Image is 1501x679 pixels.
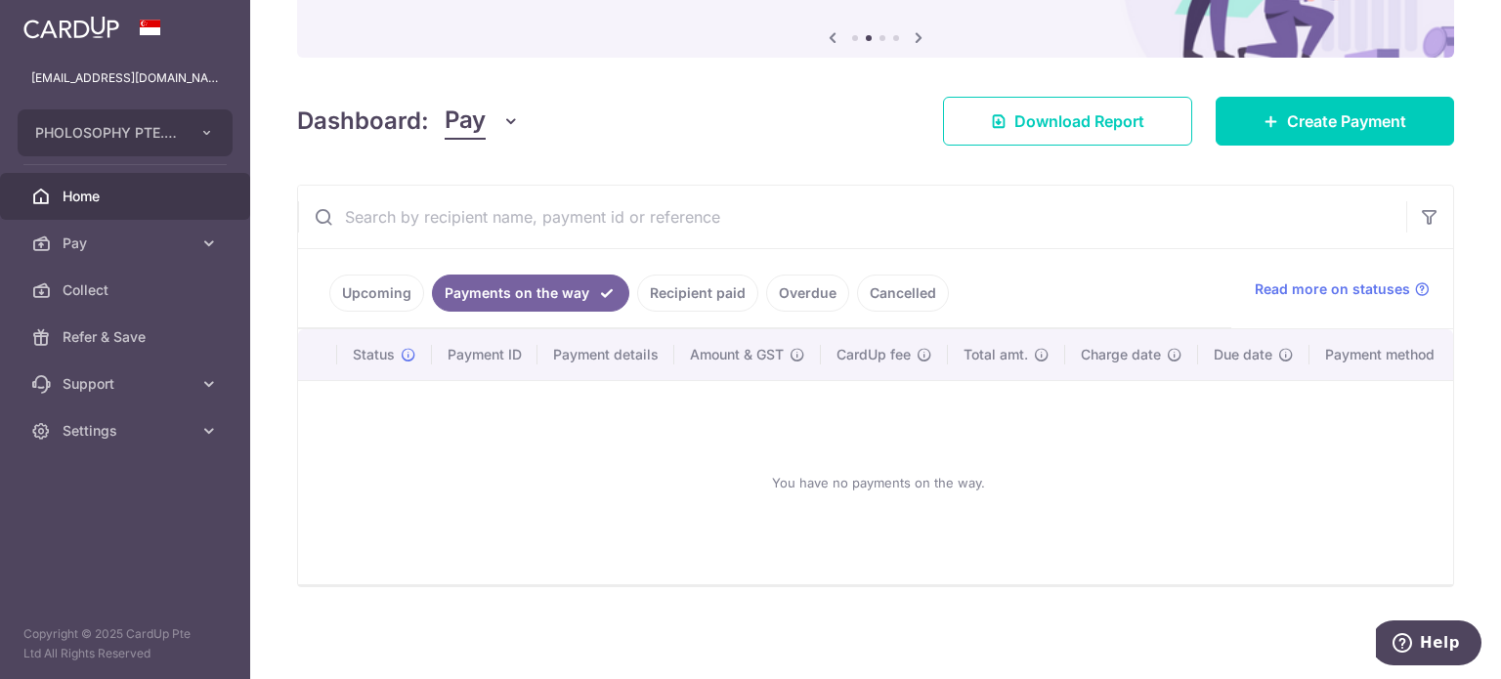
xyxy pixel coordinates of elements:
[353,345,395,364] span: Status
[63,421,192,441] span: Settings
[432,275,629,312] a: Payments on the way
[964,345,1028,364] span: Total amt.
[297,104,429,139] h4: Dashboard:
[63,374,192,394] span: Support
[298,186,1406,248] input: Search by recipient name, payment id or reference
[63,187,192,206] span: Home
[637,275,758,312] a: Recipient paid
[18,109,233,156] button: PHOLOSOPHY PTE. LTD.
[35,123,180,143] span: PHOLOSOPHY PTE. LTD.
[445,103,486,140] span: Pay
[690,345,784,364] span: Amount & GST
[322,397,1435,569] div: You have no payments on the way.
[537,329,674,380] th: Payment details
[63,233,192,253] span: Pay
[1214,345,1272,364] span: Due date
[1309,329,1458,380] th: Payment method
[857,275,949,312] a: Cancelled
[1255,279,1430,299] a: Read more on statuses
[445,103,520,140] button: Pay
[63,327,192,347] span: Refer & Save
[31,68,219,88] p: [EMAIL_ADDRESS][DOMAIN_NAME]
[1287,109,1406,133] span: Create Payment
[1014,109,1144,133] span: Download Report
[63,280,192,300] span: Collect
[432,329,537,380] th: Payment ID
[766,275,849,312] a: Overdue
[1216,97,1454,146] a: Create Payment
[1081,345,1161,364] span: Charge date
[836,345,911,364] span: CardUp fee
[1255,279,1410,299] span: Read more on statuses
[943,97,1192,146] a: Download Report
[329,275,424,312] a: Upcoming
[1376,620,1481,669] iframe: Opens a widget where you can find more information
[23,16,119,39] img: CardUp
